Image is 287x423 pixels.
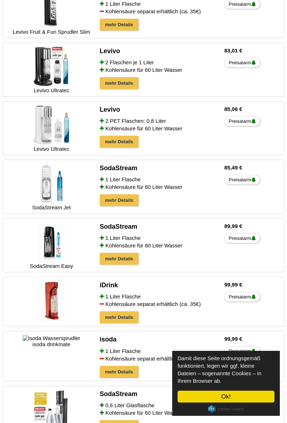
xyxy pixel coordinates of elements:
a: SodaStream [100,390,219,400]
span: 2 Flaschen je 1 Liter [105,59,154,66]
h6: 85,06 € [224,105,281,113]
span: 1 Liter Flasche [105,293,141,300]
img: iDrink Wassersprudler [37,281,65,320]
h6: 99,99 € [224,281,281,288]
span: Kohlensäure für 60 Liter Wasser [105,66,183,74]
div: SodaStream Easy [6,263,97,269]
a: mehr Details [100,253,139,265]
a: iDrink [100,281,219,291]
div: isoda drinkmate [6,341,97,347]
a: Levivo Ultratec [6,105,97,152]
h4: iDrink [100,281,118,289]
a: SodaStream [100,164,219,174]
h4: isoda [100,335,117,344]
a: mehr Details [100,19,139,31]
h4: SodaStream [100,164,137,172]
a: mehr Details [100,77,139,89]
span: 1 Liter Flasche [105,347,141,355]
a: Levivo [100,47,219,57]
h4: Levivo [100,47,120,55]
a: Levivo Ultratec [6,47,97,93]
a: Preisalarm [224,58,260,68]
a: Ok! [178,391,274,403]
span: 1 Liter Flasche [105,176,141,183]
a: SodaStream Easy [6,222,97,269]
img: Levivo Wassersprudler [32,105,71,145]
a: Preisalarm [224,233,260,243]
span: Kohlensäure für 60 Liter Wasser [105,183,183,191]
a: mehr Details [100,311,139,323]
a: Preisalarm [224,116,260,126]
h6: 83,01 € [224,47,281,54]
img: isoda Wassersprudler [23,335,80,341]
a: SodaStream [100,222,219,233]
h4: Levivo [100,105,120,114]
span: Kohlensäure für 60 Liter Wasser [105,409,183,417]
a: Preisalarm [224,346,260,356]
div: Levivo Ultratec [6,146,97,152]
h6: 99,99 € [224,335,281,343]
h4: SodaStream [100,222,137,231]
span: Kohlensäure für 60 Liter Wasser [105,242,183,249]
span: Kohlensäure separat erhältlich (ca. 35€) [105,300,201,308]
a: mehr Details [100,194,139,206]
img: SodaStream Wassersprudler [32,164,71,203]
a: mehr Details [100,366,139,378]
a: Levivo [100,105,219,116]
div: Levivo Fruit & Fun Sprudler Slim [6,29,97,35]
img: SodaStream Wassersprudler [37,222,66,262]
span: Kohlensäure separat erhältlich (ca. 35€) [105,8,201,15]
a: isoda [100,335,219,345]
span: 1 Liter Flasche [105,234,141,242]
span: 0,6 Liter Glasflasche [105,401,155,409]
span: 2 PET Flaschen: 0,8 Liter [105,117,166,125]
span: Kohlensäure separat erhältlich (ca. 35€) [105,355,201,362]
p: Damit diese Seite ordnungsgemäß funktioniert, legen wir ggf. kleine Dateien – sogenannte Cookies ... [178,354,274,385]
h6: 89,99 € [224,222,281,230]
img: Levivo Wassersprudler [32,47,71,86]
h4: SodaStream [100,390,137,398]
a: Preisalarm [224,175,260,185]
span: Kohlensäure für 60 Liter Wasser [105,125,183,132]
h6: 85,49 € [224,164,281,171]
a: SodaStream Jet [6,164,97,210]
a: mehr Details [100,136,139,148]
a: isoda drinkmate [6,335,97,347]
div: Levivo Ultratec [6,87,97,93]
div: SodaStream Jet [6,204,97,210]
a: Preisalarm [224,292,260,302]
a: Cookie Consent plugin for the EU cookie law [208,405,244,413]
